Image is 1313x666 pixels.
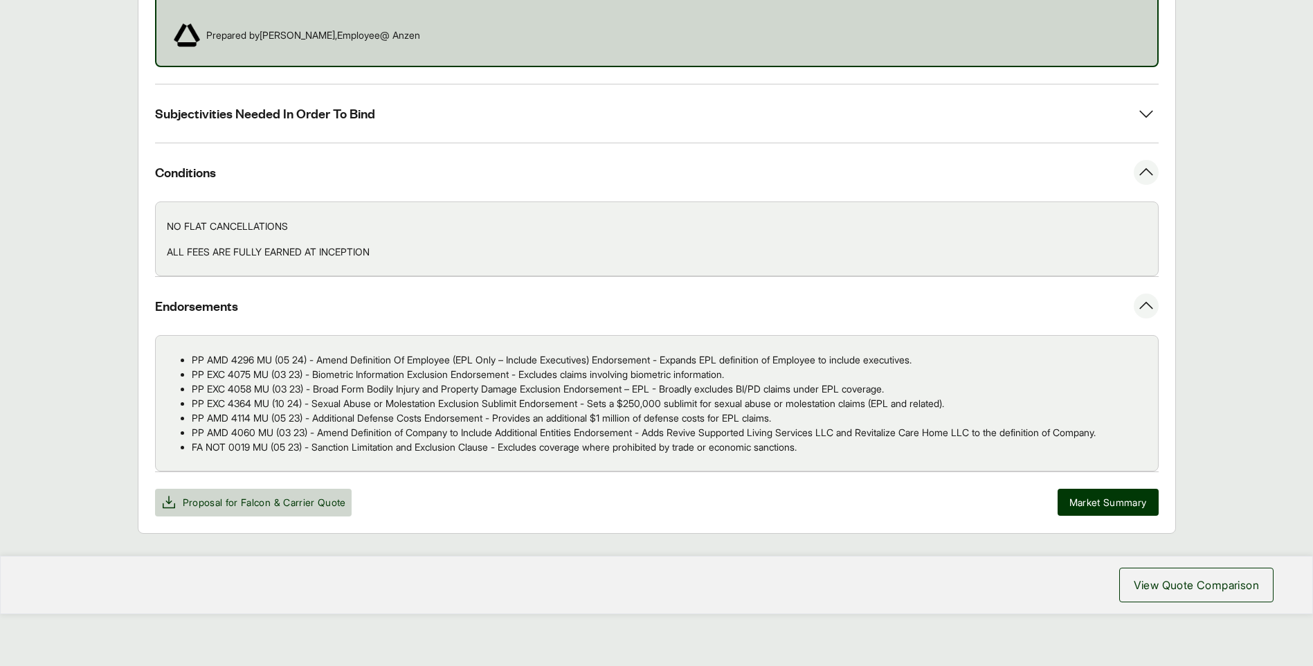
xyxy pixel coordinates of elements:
[241,496,271,508] span: Falcon
[192,381,1147,396] li: PP EXC 4058 MU (03 23) - Broad Form Bodily Injury and Property Damage Exclusion Endorsement – EPL...
[155,143,1159,201] button: Conditions
[206,28,420,42] span: Prepared by [PERSON_NAME] , Employee @ Anzen
[192,352,1147,367] li: PP AMD 4296 MU (05 24) - Amend Definition Of Employee (EPL Only – Include Executives) Endorsement...
[192,367,1147,381] li: PP EXC 4075 MU (03 23) - Biometric Information Exclusion Endorsement - Excludes claims involving ...
[1134,577,1259,593] span: View Quote Comparison
[1069,495,1147,510] span: Market Summary
[183,495,346,510] span: Proposal for
[155,489,352,516] button: Proposal for Falcon & Carrier Quote
[1058,489,1159,516] button: Market Summary
[155,105,375,122] span: Subjectivities Needed In Order To Bind
[155,277,1159,335] button: Endorsements
[155,163,216,181] span: Conditions
[167,244,1147,259] p: ALL FEES ARE FULLY EARNED AT INCEPTION
[155,297,238,314] span: Endorsements
[155,84,1159,143] button: Subjectivities Needed In Order To Bind
[167,219,1147,233] p: NO FLAT CANCELLATIONS
[1119,568,1274,602] button: View Quote Comparison
[274,496,346,508] span: & Carrier Quote
[192,396,1147,411] li: PP EXC 4364 MU (10 24) - Sexual Abuse or Molestation Exclusion Sublimit Endorsement - Sets a $250...
[192,440,1147,454] li: FA NOT 0019 MU (05 23) - Sanction Limitation and Exclusion Clause - Excludes coverage where prohi...
[192,411,1147,425] li: PP AMD 4114 MU (05 23) - Additional Defense Costs Endorsement - Provides an additional $1 million...
[192,425,1147,440] li: PP AMD 4060 MU (03 23) - Amend Definition of Company to Include Additional Entities Endorsement -...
